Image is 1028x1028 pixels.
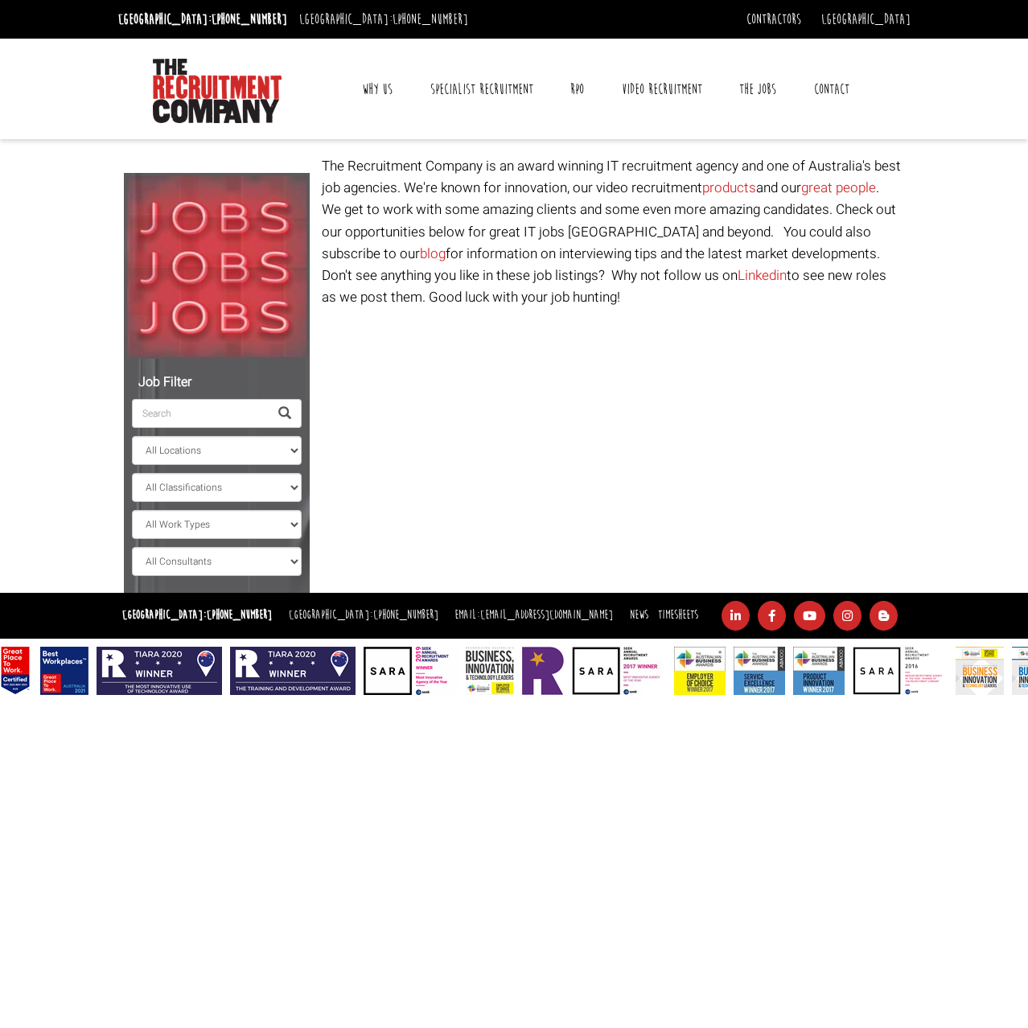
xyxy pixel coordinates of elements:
[153,59,282,123] img: The Recruitment Company
[821,10,911,28] a: [GEOGRAPHIC_DATA]
[122,607,272,623] strong: [GEOGRAPHIC_DATA]:
[738,265,787,286] a: Linkedin
[450,604,617,627] li: Email:
[558,69,596,109] a: RPO
[124,173,310,359] img: Jobs, Jobs, Jobs
[207,607,272,623] a: [PHONE_NUMBER]
[746,10,801,28] a: Contractors
[350,69,405,109] a: Why Us
[658,607,698,623] a: Timesheets
[702,178,756,198] a: products
[212,10,287,28] a: [PHONE_NUMBER]
[418,69,545,109] a: Specialist Recruitment
[295,6,472,32] li: [GEOGRAPHIC_DATA]:
[610,69,714,109] a: Video Recruitment
[285,604,442,627] li: [GEOGRAPHIC_DATA]:
[322,155,904,308] p: The Recruitment Company is an award winning IT recruitment agency and one of Australia's best job...
[132,399,269,428] input: Search
[373,607,438,623] a: [PHONE_NUMBER]
[393,10,468,28] a: [PHONE_NUMBER]
[727,69,788,109] a: The Jobs
[420,244,446,264] a: blog
[801,178,876,198] a: great people
[802,69,861,109] a: Contact
[480,607,613,623] a: [EMAIL_ADDRESS][DOMAIN_NAME]
[132,376,302,390] h5: Job Filter
[114,6,291,32] li: [GEOGRAPHIC_DATA]:
[630,607,648,623] a: News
